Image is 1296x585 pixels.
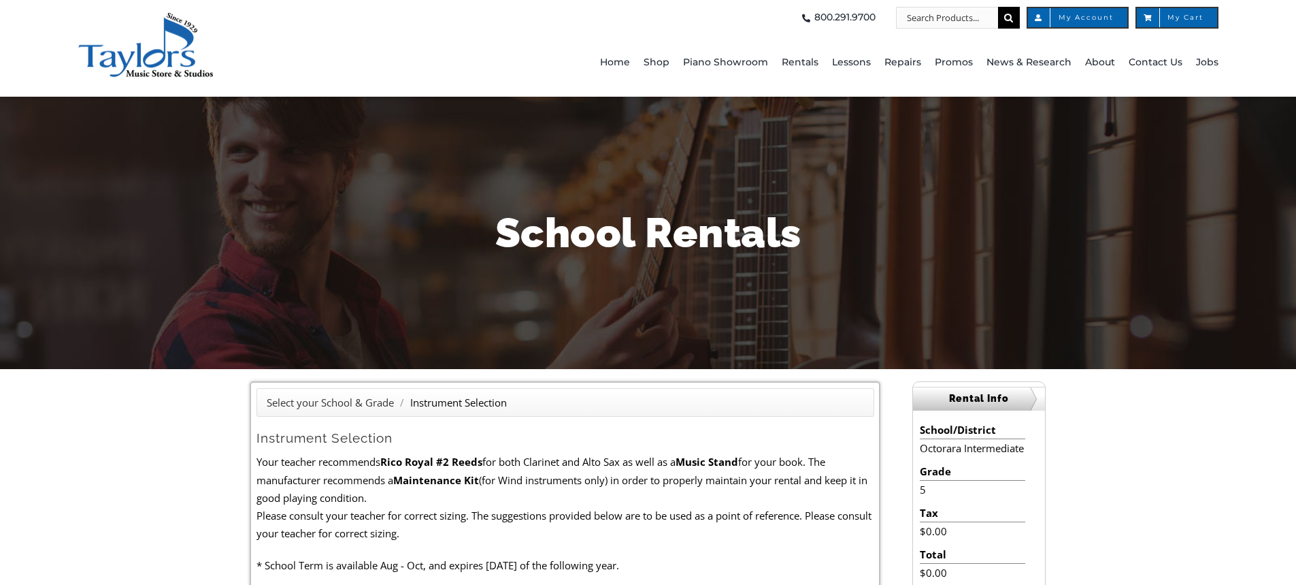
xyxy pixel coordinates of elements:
a: My Account [1027,7,1129,29]
a: News & Research [986,29,1071,97]
h2: Instrument Selection [256,430,874,447]
input: Search Products... [896,7,998,29]
li: Grade [920,462,1025,481]
li: 5 [920,481,1025,499]
a: Rentals [782,29,818,97]
span: / [397,396,408,409]
p: Please consult your teacher for correct sizing. The suggestions provided below are to be used as ... [256,507,874,543]
h1: School Rentals [250,204,1046,262]
strong: Music Stand [676,455,738,469]
li: Instrument Selection [410,394,507,411]
a: taylors-music-store-west-chester [78,10,214,24]
span: Home [600,52,630,74]
li: School/District [920,421,1025,439]
p: * School Term is available Aug - Oct, and expires [DATE] of the following year. [256,556,874,574]
nav: Top Right [374,7,1218,29]
span: My Cart [1150,14,1203,21]
nav: Main Menu [374,29,1218,97]
span: About [1085,52,1115,74]
li: $0.00 [920,564,1025,582]
li: Total [920,546,1025,564]
span: Contact Us [1129,52,1182,74]
a: About [1085,29,1115,97]
span: 800.291.9700 [814,7,876,29]
a: Repairs [884,29,921,97]
strong: Rico Royal #2 Reeds [380,455,482,469]
a: Piano Showroom [683,29,768,97]
h2: Rental Info [913,387,1045,411]
span: Rentals [782,52,818,74]
span: Lessons [832,52,871,74]
span: Jobs [1196,52,1218,74]
a: Promos [935,29,973,97]
span: Piano Showroom [683,52,768,74]
input: Search [998,7,1020,29]
li: Octorara Intermediate [920,439,1025,457]
a: Contact Us [1129,29,1182,97]
a: Home [600,29,630,97]
span: News & Research [986,52,1071,74]
a: Lessons [832,29,871,97]
a: Jobs [1196,29,1218,97]
span: My Account [1042,14,1114,21]
a: Shop [644,29,669,97]
strong: Maintenance Kit [393,473,479,487]
span: Repairs [884,52,921,74]
a: 800.291.9700 [798,7,876,29]
span: Promos [935,52,973,74]
li: Tax [920,504,1025,522]
span: Shop [644,52,669,74]
li: $0.00 [920,522,1025,540]
a: Select your School & Grade [267,396,394,409]
a: My Cart [1135,7,1218,29]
